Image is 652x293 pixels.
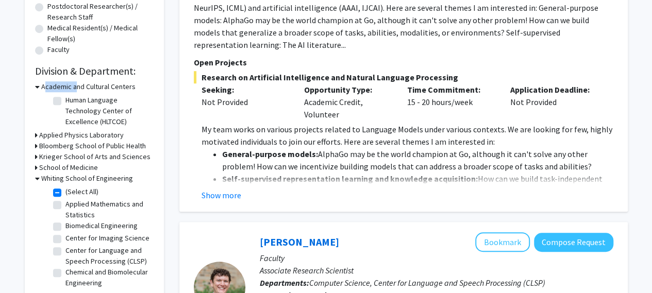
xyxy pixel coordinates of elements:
[260,278,309,288] b: Departments:
[47,44,70,55] label: Faculty
[41,173,133,184] h3: Whiting School of Engineering
[65,186,98,197] label: (Select All)
[35,65,154,77] h2: Division & Department:
[202,83,289,96] p: Seeking:
[534,233,613,252] button: Compose Request to Kenton Murray
[260,252,613,264] p: Faculty
[41,81,136,92] h3: Academic and Cultural Centers
[47,23,154,44] label: Medical Resident(s) / Medical Fellow(s)
[65,220,138,231] label: Biomedical Engineering
[475,232,530,252] button: Add Kenton Murray to Bookmarks
[194,56,613,68] p: Open Projects
[39,162,98,173] h3: School of Medicine
[304,83,392,96] p: Opportunity Type:
[65,267,151,288] label: Chemical and Biomolecular Engineering
[222,174,478,184] strong: Self-supervised representation learning and knowledge acquisition:
[407,83,495,96] p: Time Commitment:
[260,264,613,277] p: Associate Research Scientist
[222,148,613,173] li: AlphaGo may be the world champion at Go, although it can't solve any other problem! How can we in...
[399,83,503,120] div: 15 - 20 hours/week
[222,173,613,210] li: How can we build task-independent representations that utilize cheap signals available in-the-wil...
[39,151,151,162] h3: Krieger School of Arts and Sciences
[47,1,154,23] label: Postdoctoral Researcher(s) / Research Staff
[202,123,613,148] p: My team works on various projects related to Language Models under various contexts. We are looki...
[39,141,146,151] h3: Bloomberg School of Public Health
[202,96,289,108] div: Not Provided
[65,199,151,220] label: Applied Mathematics and Statistics
[222,149,318,159] strong: General-purpose models:
[296,83,399,120] div: Academic Credit, Volunteer
[309,278,545,288] span: Computer Science, Center for Language and Speech Processing (CLSP)
[65,95,151,127] label: Human Language Technology Center of Excellence (HLTCOE)
[65,245,151,267] label: Center for Language and Speech Processing (CLSP)
[202,189,241,201] button: Show more
[194,71,613,83] span: Research on Artificial Intelligence and Natural Language Processing
[510,83,598,96] p: Application Deadline:
[503,83,606,120] div: Not Provided
[260,235,339,248] a: [PERSON_NAME]
[39,130,124,141] h3: Applied Physics Laboratory
[8,247,44,285] iframe: Chat
[65,233,149,244] label: Center for Imaging Science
